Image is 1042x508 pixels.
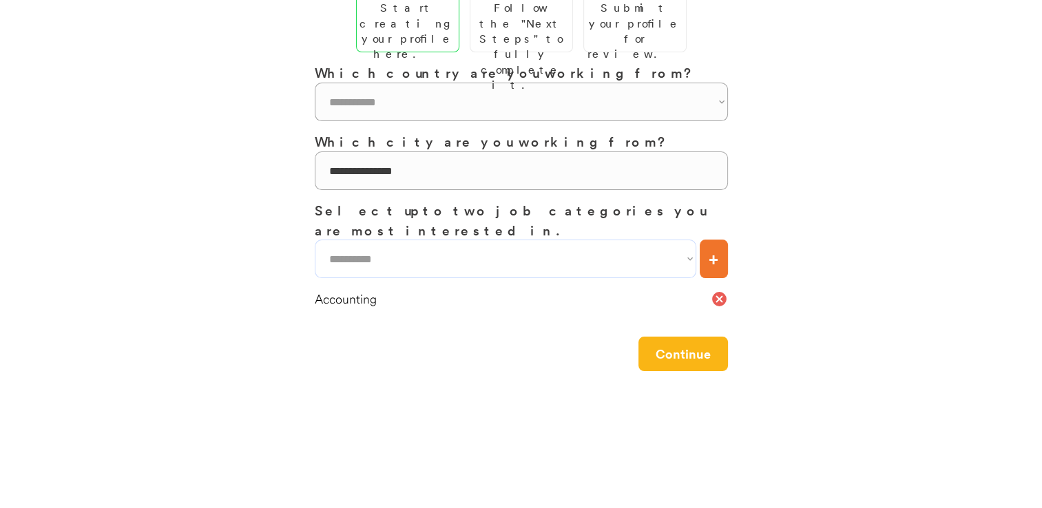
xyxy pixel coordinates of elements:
h3: Which city are you working from? [315,131,728,151]
h3: Which country are you working from? [315,63,728,83]
button: + [700,240,728,278]
h3: Select up to two job categories you are most interested in. [315,200,728,240]
button: cancel [711,290,728,308]
button: Continue [638,337,728,371]
div: Accounting [315,290,711,308]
